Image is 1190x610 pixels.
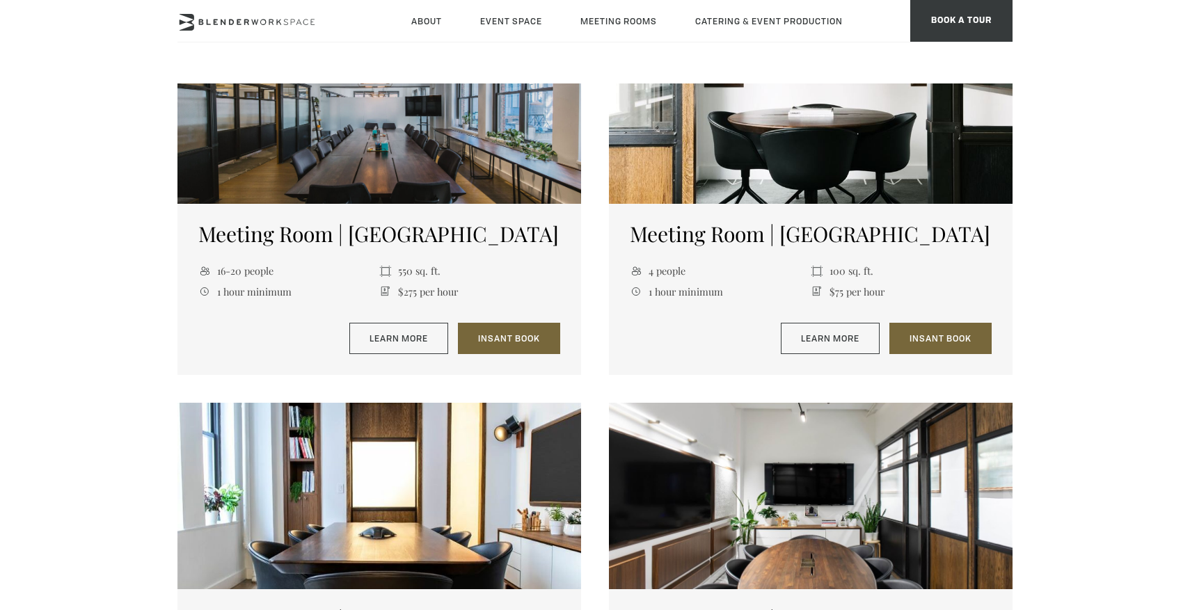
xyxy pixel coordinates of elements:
[630,281,811,301] li: 1 hour minimum
[379,261,560,281] li: 550 sq. ft.
[198,281,379,301] li: 1 hour minimum
[379,281,560,301] li: $275 per hour
[198,261,379,281] li: 16-20 people
[811,261,992,281] li: 100 sq. ft.
[1120,543,1190,610] iframe: Chat Widget
[630,221,992,246] h5: Meeting Room | [GEOGRAPHIC_DATA]
[811,281,992,301] li: $75 per hour
[349,323,448,355] a: Learn More
[198,221,560,246] h5: Meeting Room | [GEOGRAPHIC_DATA]
[458,323,560,355] a: Insant Book
[889,323,992,355] a: Insant Book
[781,323,880,355] a: Learn More
[630,261,811,281] li: 4 people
